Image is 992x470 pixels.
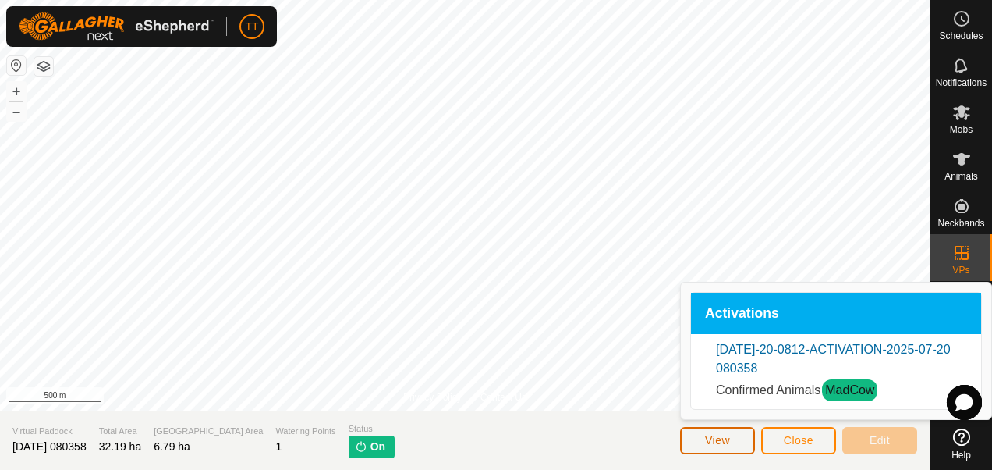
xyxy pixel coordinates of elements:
span: Status [349,422,395,436]
span: Schedules [939,31,983,41]
span: Confirmed Animals [716,383,820,397]
button: Reset Map [7,56,26,75]
span: 1 [275,440,282,453]
button: + [7,82,26,101]
span: Neckbands [937,219,984,228]
span: 6.79 ha [154,440,190,453]
button: Edit [842,427,917,454]
span: Watering Points [275,425,335,438]
a: Privacy Policy [403,390,462,404]
button: View [680,427,755,454]
span: VPs [952,265,969,275]
span: TT [245,19,258,35]
span: View [705,434,730,447]
button: Map Layers [34,57,53,76]
span: Mobs [950,125,973,134]
span: Animals [944,172,978,181]
span: [DATE] 080358 [12,440,87,453]
a: Help [930,422,992,466]
span: Virtual Paddock [12,425,87,438]
a: [DATE]-20-0812-ACTIVATION-2025-07-20 080358 [716,343,951,375]
span: [GEOGRAPHIC_DATA] Area [154,425,263,438]
span: Close [784,434,813,447]
span: Help [951,450,971,460]
a: Contact Us [480,390,526,404]
img: turn-on [355,440,367,453]
span: 32.19 ha [99,440,142,453]
span: Total Area [99,425,142,438]
span: Activations [705,307,779,321]
button: – [7,102,26,121]
span: On [370,439,385,455]
button: Close [761,427,836,454]
img: Gallagher Logo [19,12,214,41]
span: Notifications [936,78,987,87]
span: Edit [870,434,890,447]
a: MadCow [825,383,874,397]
